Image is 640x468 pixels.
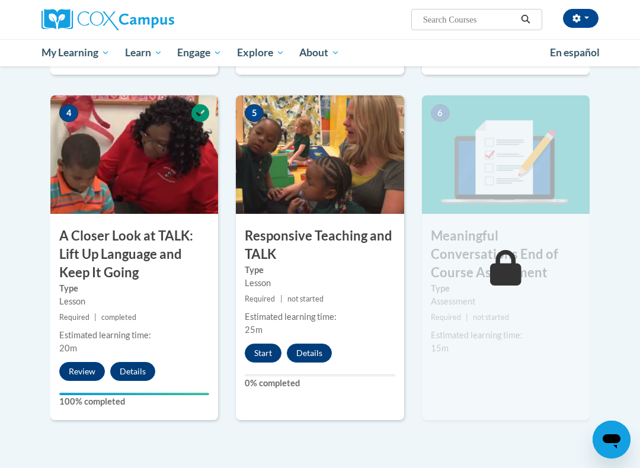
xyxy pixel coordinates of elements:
[59,282,209,295] label: Type
[245,310,395,323] div: Estimated learning time:
[237,46,284,60] span: Explore
[41,9,174,30] img: Cox Campus
[292,39,348,66] a: About
[287,294,324,303] span: not started
[59,104,78,122] span: 4
[50,227,218,281] h3: A Closer Look at TALK: Lift Up Language and Keep It Going
[593,421,631,459] iframe: Button to launch messaging window
[431,104,450,122] span: 6
[236,227,404,264] h3: Responsive Teaching and TALK
[34,39,117,66] a: My Learning
[422,227,590,281] h3: Meaningful Conversations End of Course Assessment
[287,344,332,363] button: Details
[59,313,89,322] span: Required
[50,95,218,214] img: Course Image
[431,313,461,322] span: Required
[280,294,283,303] span: |
[245,377,395,390] label: 0% completed
[59,362,105,381] button: Review
[236,95,404,214] img: Course Image
[41,46,110,60] span: My Learning
[431,282,581,295] label: Type
[33,39,607,66] div: Main menu
[94,313,97,322] span: |
[59,393,209,395] div: Your progress
[473,313,509,322] span: not started
[245,344,281,363] button: Start
[550,46,600,59] span: En español
[59,343,77,353] span: 20m
[245,325,263,335] span: 25m
[59,295,209,308] div: Lesson
[59,329,209,342] div: Estimated learning time:
[41,9,215,30] a: Cox Campus
[101,313,136,322] span: completed
[245,294,275,303] span: Required
[299,46,340,60] span: About
[517,12,535,27] button: Search
[431,343,449,353] span: 15m
[229,39,292,66] a: Explore
[563,9,599,28] button: Account Settings
[466,313,468,322] span: |
[177,46,222,60] span: Engage
[169,39,229,66] a: Engage
[245,264,395,277] label: Type
[422,12,517,27] input: Search Courses
[117,39,170,66] a: Learn
[59,395,209,408] label: 100% completed
[125,46,162,60] span: Learn
[110,362,155,381] button: Details
[245,104,264,122] span: 5
[431,295,581,308] div: Assessment
[431,329,581,342] div: Estimated learning time:
[542,40,607,65] a: En español
[245,277,395,290] div: Lesson
[422,95,590,214] img: Course Image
